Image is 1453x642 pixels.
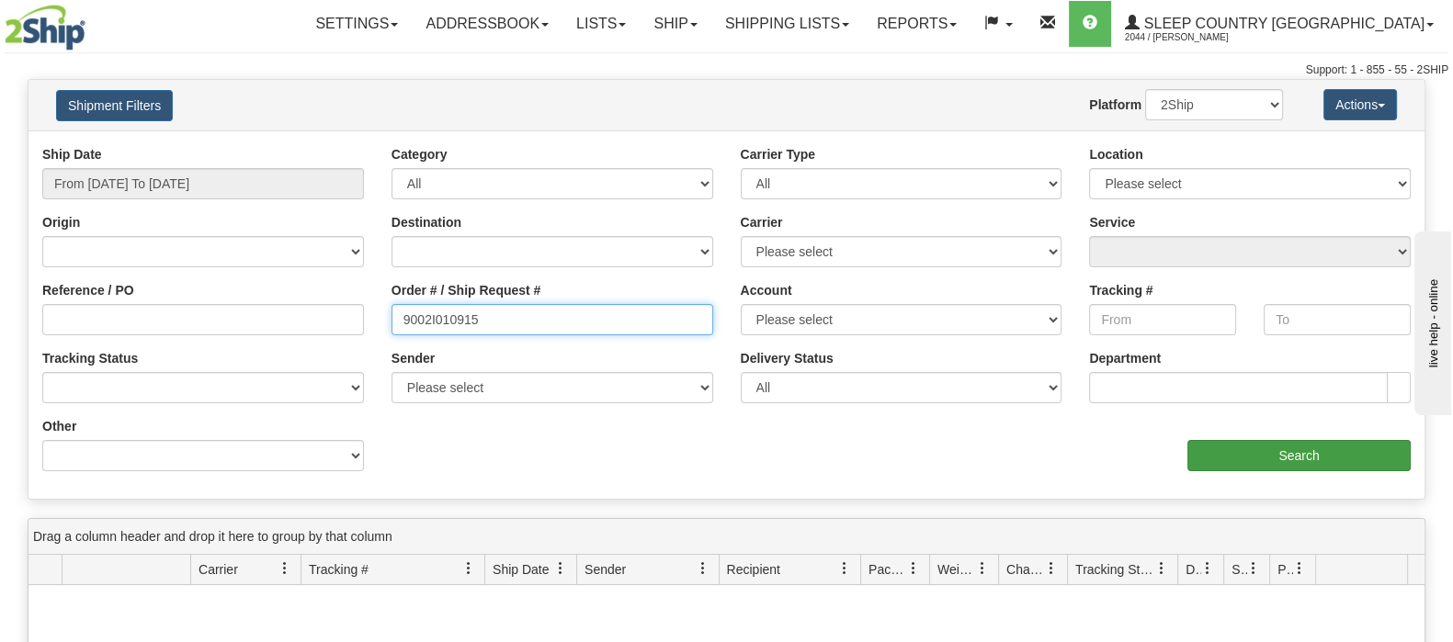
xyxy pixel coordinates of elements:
[937,560,976,579] span: Weight
[640,1,710,47] a: Ship
[1192,553,1223,584] a: Delivery Status filter column settings
[1125,28,1263,47] span: 2044 / [PERSON_NAME]
[585,560,626,579] span: Sender
[1277,560,1293,579] span: Pickup Status
[309,560,369,579] span: Tracking #
[711,1,863,47] a: Shipping lists
[392,281,541,299] label: Order # / Ship Request #
[829,553,860,584] a: Recipient filter column settings
[42,349,138,367] label: Tracking Status
[1323,89,1397,120] button: Actions
[545,553,576,584] a: Ship Date filter column settings
[1232,560,1247,579] span: Shipment Issues
[392,213,461,231] label: Destination
[1140,16,1425,31] span: Sleep Country [GEOGRAPHIC_DATA]
[1089,304,1236,335] input: From
[42,145,102,163] label: Ship Date
[5,5,85,51] img: logo2044.jpg
[301,1,412,47] a: Settings
[863,1,971,47] a: Reports
[1075,560,1155,579] span: Tracking Status
[1089,145,1142,163] label: Location
[1146,553,1177,584] a: Tracking Status filter column settings
[741,281,792,299] label: Account
[42,213,80,231] label: Origin
[1089,213,1135,231] label: Service
[1284,553,1315,584] a: Pickup Status filter column settings
[967,553,998,584] a: Weight filter column settings
[42,281,134,299] label: Reference / PO
[453,553,484,584] a: Tracking # filter column settings
[1089,281,1152,299] label: Tracking #
[56,90,173,121] button: Shipment Filters
[412,1,562,47] a: Addressbook
[727,560,780,579] span: Recipient
[898,553,929,584] a: Packages filter column settings
[14,16,170,29] div: live help - online
[1036,553,1067,584] a: Charge filter column settings
[28,519,1425,555] div: grid grouping header
[1089,349,1161,367] label: Department
[1264,304,1411,335] input: To
[5,62,1448,78] div: Support: 1 - 855 - 55 - 2SHIP
[392,145,448,163] label: Category
[269,553,301,584] a: Carrier filter column settings
[741,145,815,163] label: Carrier Type
[741,213,783,231] label: Carrier
[1006,560,1045,579] span: Charge
[1186,560,1201,579] span: Delivery Status
[687,553,719,584] a: Sender filter column settings
[868,560,907,579] span: Packages
[1238,553,1269,584] a: Shipment Issues filter column settings
[1187,440,1411,471] input: Search
[199,560,238,579] span: Carrier
[741,349,834,367] label: Delivery Status
[562,1,640,47] a: Lists
[42,417,76,435] label: Other
[1111,1,1447,47] a: Sleep Country [GEOGRAPHIC_DATA] 2044 / [PERSON_NAME]
[1411,227,1451,414] iframe: chat widget
[493,560,549,579] span: Ship Date
[1089,96,1141,114] label: Platform
[392,349,435,367] label: Sender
